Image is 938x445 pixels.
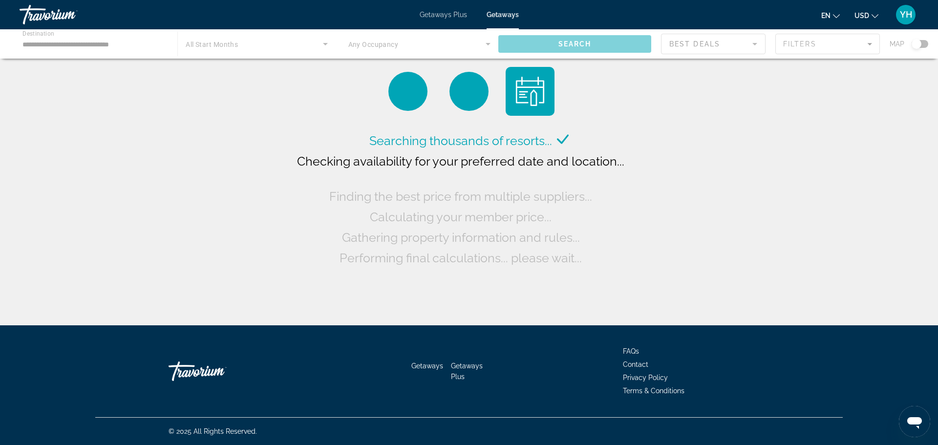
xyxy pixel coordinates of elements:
[420,11,467,19] a: Getaways Plus
[169,427,257,435] span: © 2025 All Rights Reserved.
[900,10,912,20] span: YH
[893,4,918,25] button: User Menu
[854,8,878,22] button: Change currency
[623,374,668,381] a: Privacy Policy
[854,12,869,20] span: USD
[623,347,639,355] a: FAQs
[623,387,684,395] a: Terms & Conditions
[370,210,552,224] span: Calculating your member price...
[487,11,519,19] a: Getaways
[297,154,624,169] span: Checking availability for your preferred date and location...
[340,251,582,265] span: Performing final calculations... please wait...
[821,8,840,22] button: Change language
[20,2,117,27] a: Travorium
[329,189,592,204] span: Finding the best price from multiple suppliers...
[169,357,266,386] a: Go Home
[623,360,648,368] a: Contact
[451,362,483,381] a: Getaways Plus
[821,12,831,20] span: en
[411,362,443,370] a: Getaways
[369,133,552,148] span: Searching thousands of resorts...
[342,230,580,245] span: Gathering property information and rules...
[899,406,930,437] iframe: Кнопка для запуску вікна повідомлень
